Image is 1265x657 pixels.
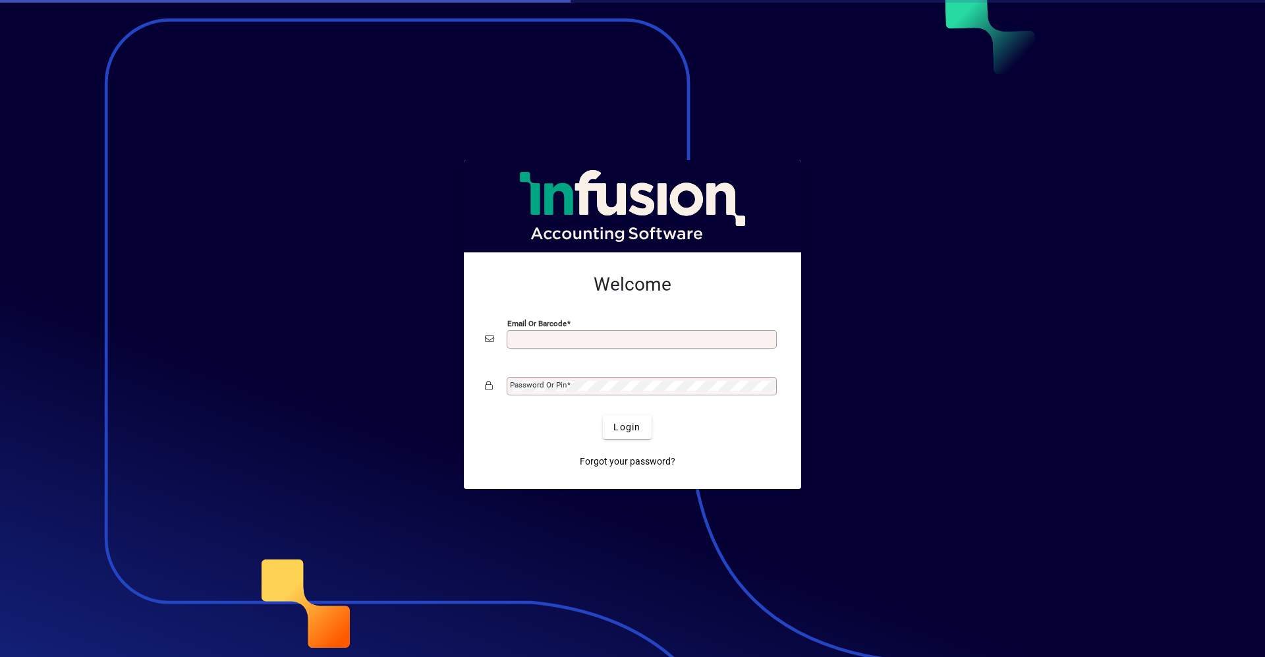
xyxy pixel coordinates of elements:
[485,273,780,296] h2: Welcome
[603,415,651,439] button: Login
[507,319,567,328] mat-label: Email or Barcode
[580,455,675,469] span: Forgot your password?
[510,380,567,389] mat-label: Password or Pin
[575,449,681,473] a: Forgot your password?
[613,420,640,434] span: Login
